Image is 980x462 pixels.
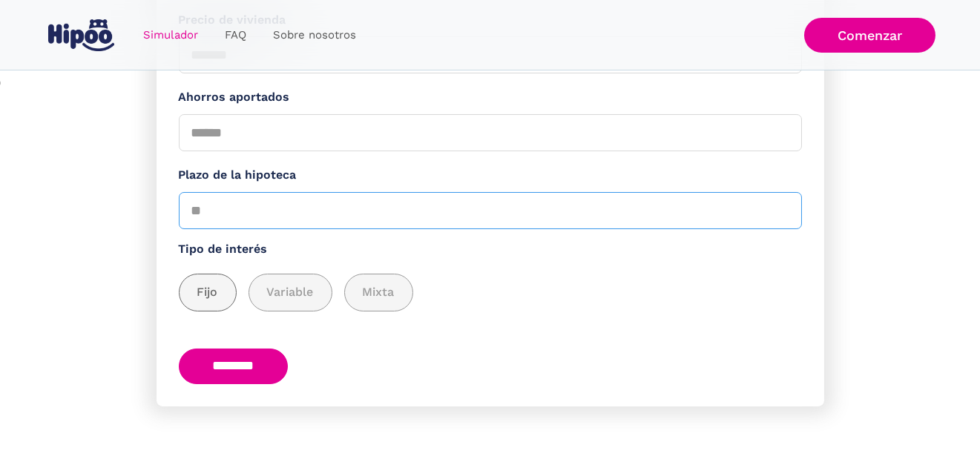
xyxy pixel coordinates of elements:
a: Simulador [130,21,211,50]
label: Tipo de interés [179,240,802,259]
span: Fijo [197,283,218,302]
a: Sobre nosotros [260,21,369,50]
label: Plazo de la hipoteca [179,166,802,185]
span: Variable [267,283,314,302]
a: FAQ [211,21,260,50]
a: Comenzar [804,18,935,53]
a: home [45,13,118,57]
div: add_description_here [179,274,802,311]
label: Ahorros aportados [179,88,802,107]
span: Mixta [363,283,395,302]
